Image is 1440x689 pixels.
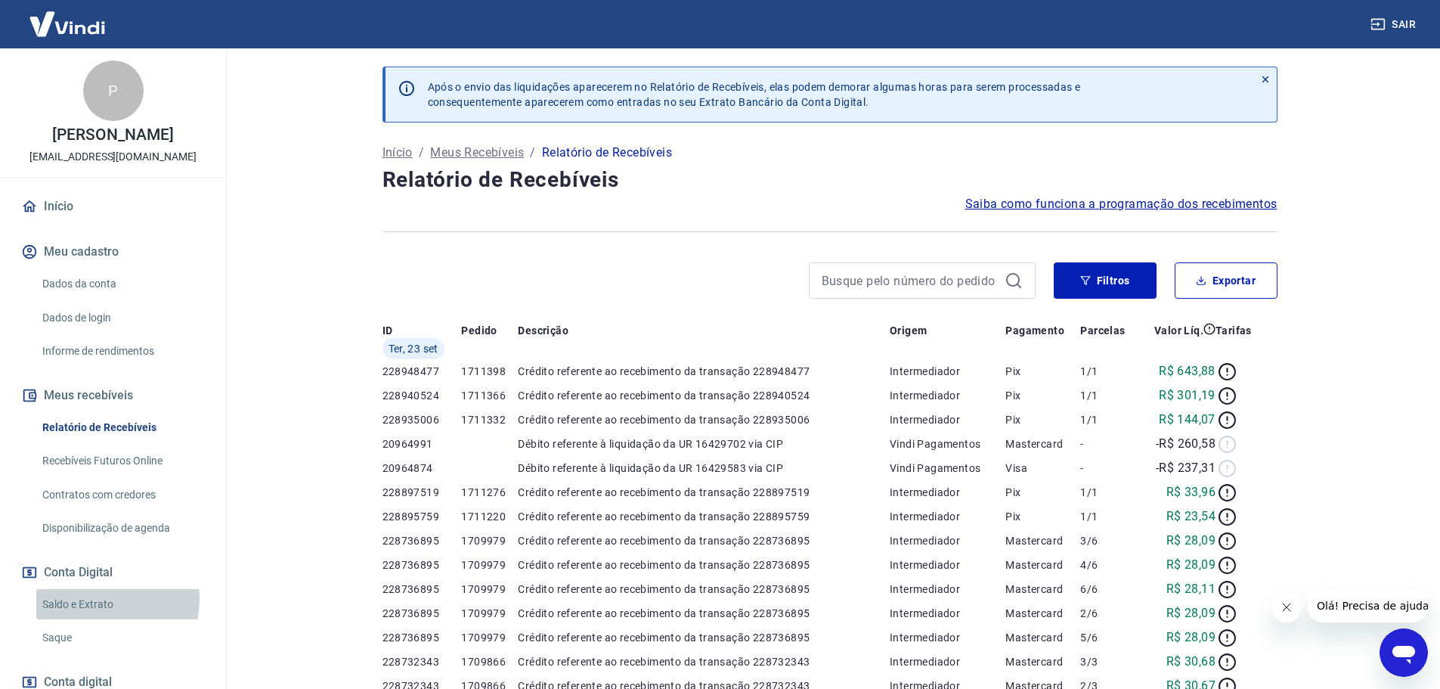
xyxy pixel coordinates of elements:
p: 1/1 [1080,412,1137,427]
p: Mastercard [1005,654,1080,669]
p: 1/1 [1080,485,1137,500]
a: Saldo e Extrato [36,589,208,620]
p: Crédito referente ao recebimento da transação 228948477 [518,364,890,379]
p: Intermediador [890,582,1005,597]
p: Intermediador [890,388,1005,403]
p: R$ 30,68 [1166,653,1215,671]
p: Crédito referente ao recebimento da transação 228732343 [518,654,890,669]
p: 1/1 [1080,364,1137,379]
p: 228736895 [382,533,462,548]
p: Crédito referente ao recebimento da transação 228940524 [518,388,890,403]
div: P [83,61,144,121]
span: Olá! Precisa de ajuda? [9,11,127,23]
p: Pix [1005,485,1080,500]
p: Pix [1005,364,1080,379]
a: Recebíveis Futuros Online [36,445,208,476]
p: R$ 23,54 [1166,507,1215,526]
p: 20964991 [382,436,462,452]
p: 3/3 [1080,654,1137,669]
p: 228895759 [382,509,462,524]
p: Mastercard [1005,582,1080,597]
a: Dados de login [36,303,208,334]
p: 1709979 [461,630,518,645]
a: Contratos com credores [36,480,208,511]
p: Intermediador [890,630,1005,645]
p: R$ 144,07 [1159,411,1215,429]
p: 1709979 [461,582,518,597]
p: Após o envio das liquidações aparecerem no Relatório de Recebíveis, elas podem demorar algumas ho... [428,79,1081,110]
p: 228736895 [382,582,462,597]
p: / [530,144,535,162]
button: Conta Digital [18,556,208,589]
p: Visa [1005,461,1080,476]
p: 228736895 [382,630,462,645]
p: Crédito referente ao recebimento da transação 228736895 [518,630,890,645]
p: Intermediador [890,485,1005,500]
p: 1711366 [461,388,518,403]
p: Crédito referente ao recebimento da transação 228895759 [518,509,890,524]
a: Disponibilização de agenda [36,513,208,544]
button: Meu cadastro [18,235,208,268]
p: R$ 28,09 [1166,628,1215,647]
span: Ter, 23 set [389,341,438,356]
p: 20964874 [382,461,462,476]
a: Saiba como funciona a programação dos recebimentos [965,195,1277,213]
p: Mastercard [1005,557,1080,573]
p: Pix [1005,388,1080,403]
button: Filtros [1054,262,1157,299]
p: R$ 28,11 [1166,580,1215,598]
p: 1/1 [1080,509,1137,524]
p: Pix [1005,412,1080,427]
p: Débito referente à liquidação da UR 16429583 via CIP [518,461,890,476]
iframe: Fechar mensagem [1271,592,1302,622]
p: 1709979 [461,533,518,548]
p: Mastercard [1005,606,1080,621]
p: R$ 301,19 [1159,386,1215,405]
button: Sair [1367,11,1422,39]
p: Pedido [461,323,497,338]
button: Exportar [1175,262,1277,299]
a: Início [18,190,208,223]
p: R$ 33,96 [1166,483,1215,501]
p: 1709979 [461,557,518,573]
p: Vindi Pagamentos [890,461,1005,476]
button: Meus recebíveis [18,379,208,412]
p: 228897519 [382,485,462,500]
a: Dados da conta [36,268,208,299]
p: Mastercard [1005,533,1080,548]
p: Crédito referente ao recebimento da transação 228935006 [518,412,890,427]
p: - [1080,436,1137,452]
p: / [419,144,424,162]
p: R$ 28,09 [1166,604,1215,622]
a: Início [382,144,413,162]
p: Tarifas [1215,323,1252,338]
p: 228736895 [382,606,462,621]
p: Intermediador [890,557,1005,573]
input: Busque pelo número do pedido [822,269,999,292]
p: Crédito referente ao recebimento da transação 228736895 [518,557,890,573]
p: Crédito referente ao recebimento da transação 228736895 [518,606,890,621]
iframe: Botão para abrir a janela de mensagens [1380,628,1428,677]
p: 6/6 [1080,582,1137,597]
a: Saque [36,622,208,653]
p: -R$ 260,58 [1156,435,1215,453]
h4: Relatório de Recebíveis [382,165,1277,195]
p: Débito referente à liquidação da UR 16429702 via CIP [518,436,890,452]
p: 1709979 [461,606,518,621]
p: Parcelas [1080,323,1125,338]
p: - [1080,461,1137,476]
p: Intermediador [890,533,1005,548]
p: Crédito referente ao recebimento da transação 228736895 [518,582,890,597]
p: Crédito referente ao recebimento da transação 228897519 [518,485,890,500]
a: Meus Recebíveis [430,144,524,162]
p: 5/6 [1080,630,1137,645]
a: Informe de rendimentos [36,336,208,367]
p: 1709866 [461,654,518,669]
p: 4/6 [1080,557,1137,573]
p: [PERSON_NAME] [52,127,173,143]
p: Descrição [518,323,568,338]
p: 228935006 [382,412,462,427]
